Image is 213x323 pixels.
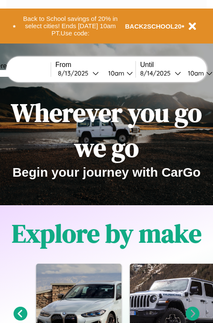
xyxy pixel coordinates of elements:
b: BACK2SCHOOL20 [125,23,182,30]
button: 8/13/2025 [55,69,101,78]
label: From [55,61,135,69]
button: 10am [101,69,135,78]
button: Back to School savings of 20% in select cities! Ends [DATE] 10am PT.Use code: [16,13,125,39]
div: 8 / 14 / 2025 [140,69,175,77]
div: 8 / 13 / 2025 [58,69,92,77]
h1: Explore by make [12,216,201,251]
div: 10am [184,69,206,77]
div: 10am [104,69,127,77]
